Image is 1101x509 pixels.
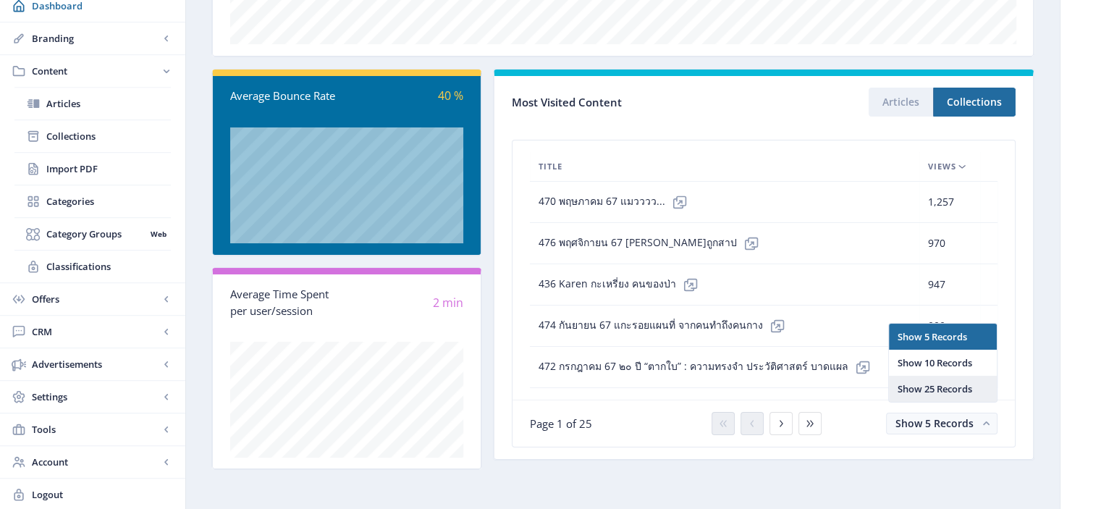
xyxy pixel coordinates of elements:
nb-option: Show 25 Records [889,376,997,402]
nb-option: Show 10 Records [889,350,997,376]
span: Title [539,158,562,175]
a: Categories [14,185,171,217]
span: CRM [32,324,159,339]
span: Categories [46,194,171,209]
nb-badge: Web [145,227,171,241]
span: 40 % [438,88,463,104]
span: Logout [32,487,174,502]
a: Collections [14,120,171,152]
span: Branding [32,31,159,46]
span: 436 Karen กะเหรี่ยง คนของป่า [539,270,705,299]
span: 476 พฤศจิกายน 67 [PERSON_NAME]ถูกสาป [539,229,766,258]
span: 470 พฤษภาคม 67 แมวววว... [539,188,694,216]
span: Content [32,64,159,78]
span: Articles [46,96,171,111]
button: Show 5 Records [886,413,997,434]
span: Category Groups [46,227,145,241]
nb-option: Show 5 Records [889,324,997,350]
span: Import PDF [46,161,171,176]
a: Classifications [14,251,171,282]
a: Import PDF [14,153,171,185]
span: Account [32,455,159,469]
span: 947 [928,276,945,293]
span: Classifications [46,259,171,274]
span: Settings [32,390,159,404]
button: Collections [933,88,1016,117]
span: Show 5 Records [895,416,974,430]
span: 1,257 [928,193,954,211]
div: 2 min [347,295,463,311]
div: Average Time Spent per user/session [230,286,347,319]
span: 474 กันยายน 67 แกะรอยแผนที่ จากคนทำถึงคนกาง [539,311,792,340]
div: Average Bounce Rate [230,88,347,104]
span: Page 1 of 25 [530,416,592,431]
button: Articles [869,88,933,117]
span: Collections [46,129,171,143]
a: Articles [14,88,171,119]
span: 970 [928,235,945,252]
span: Advertisements [32,357,159,371]
span: 472 กรกฎาคม 67 ๒๐ ปี “ตากใบ” : ความทรงจำ ประวัติศาสตร์ บาดแผล [539,353,877,382]
span: Offers [32,292,159,306]
span: Views [928,158,956,175]
span: Tools [32,422,159,437]
div: Most Visited Content [512,91,764,114]
span: 909 [928,317,945,335]
a: Category GroupsWeb [14,218,171,250]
